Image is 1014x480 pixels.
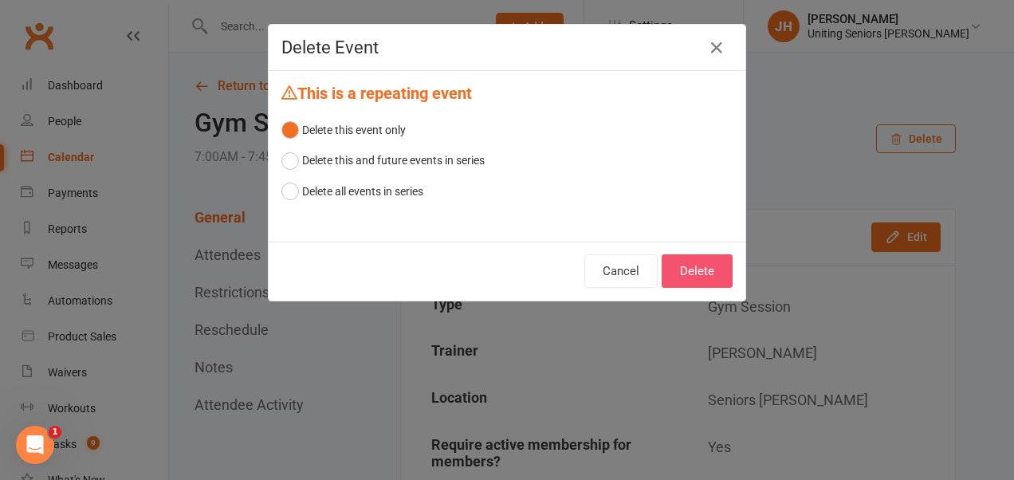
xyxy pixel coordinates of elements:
[281,84,733,102] h4: This is a repeating event
[16,426,54,464] iframe: Intercom live chat
[281,176,423,207] button: Delete all events in series
[281,145,485,175] button: Delete this and future events in series
[584,254,658,288] button: Cancel
[281,115,406,145] button: Delete this event only
[704,35,729,61] button: Close
[49,426,61,439] span: 1
[662,254,733,288] button: Delete
[281,37,733,57] h4: Delete Event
